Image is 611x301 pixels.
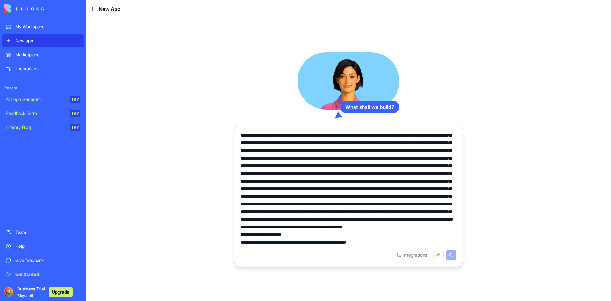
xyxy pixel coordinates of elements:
[2,240,84,253] a: Help
[15,229,80,235] div: Team
[6,124,66,131] div: Literary Blog
[15,38,80,44] div: New app
[2,121,84,134] a: Literary BlogTRY
[2,93,84,106] a: AI Logo GeneratorTRY
[17,286,45,298] span: Business Trial
[15,257,80,263] div: Give feedback
[15,52,80,58] div: Marketplace
[6,110,66,117] div: Feedback Form
[2,226,84,239] a: Team
[2,254,84,267] a: Give feedback
[6,96,66,103] div: AI Logo Generator
[2,85,84,90] span: Recent
[340,101,399,113] div: What shall we build?
[2,34,84,47] a: New app
[70,110,80,117] div: TRY
[15,24,80,30] div: My Workspace
[2,268,84,281] a: Get Started
[15,66,80,72] div: Integrations
[70,124,80,131] div: TRY
[17,293,33,298] span: 7 days left
[99,5,121,13] span: New App
[15,271,80,277] div: Get Started
[2,48,84,61] a: Marketplace
[4,4,44,13] img: logo
[2,107,84,120] a: Feedback FormTRY
[15,243,80,249] div: Help
[70,96,80,103] div: TRY
[2,20,84,33] a: My Workspace
[49,287,73,297] button: Upgrade
[2,62,84,75] a: Integrations
[3,287,13,297] img: ACg8ocIe0gqLAa8x5my_fFJiI5Nwc7YmtqGw4xi35u-V19a8ueEePI4=s96-c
